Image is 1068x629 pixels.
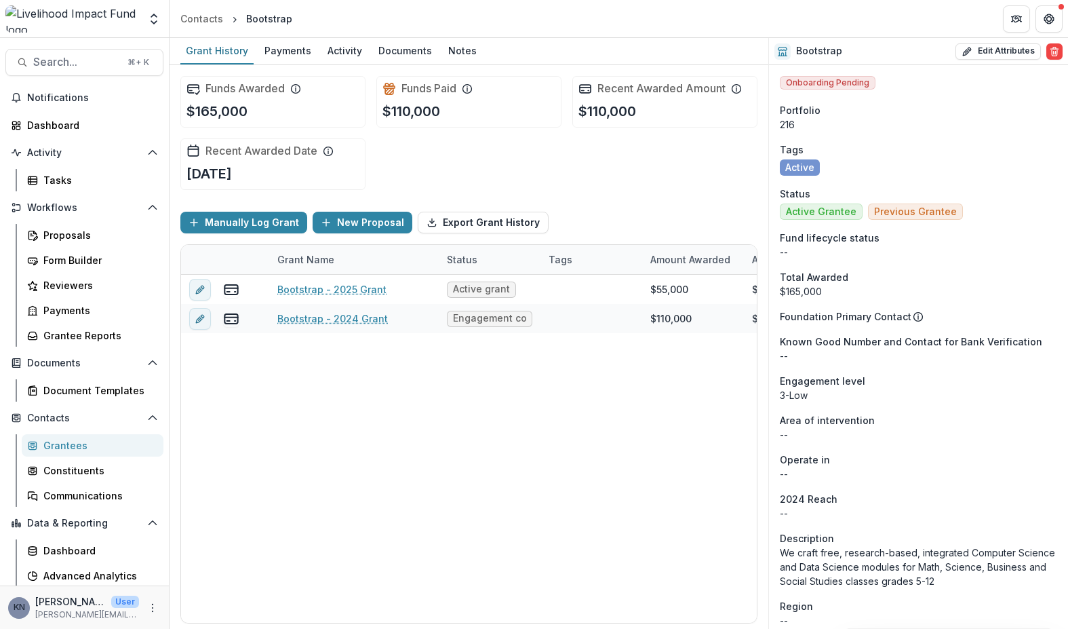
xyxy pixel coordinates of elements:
[955,43,1041,60] button: Edit Attributes
[642,245,744,274] div: Amount Awarded
[205,82,285,95] h2: Funds Awarded
[259,38,317,64] a: Payments
[27,92,158,104] span: Notifications
[22,539,163,562] a: Dashboard
[780,187,810,201] span: Status
[642,252,738,267] div: Amount Awarded
[322,41,368,60] div: Activity
[5,197,163,218] button: Open Workflows
[780,492,837,506] span: 2024 Reach
[43,253,153,267] div: Form Builder
[22,169,163,191] a: Tasks
[780,142,804,157] span: Tags
[22,274,163,297] a: Reviewers
[443,41,482,60] div: Notes
[189,279,211,301] button: edit
[578,101,636,121] p: $110,000
[27,202,142,214] span: Workflows
[780,427,1057,442] p: --
[780,413,875,427] span: Area of intervention
[111,596,139,608] p: User
[22,224,163,246] a: Proposals
[205,145,317,157] h2: Recent Awarded Date
[780,245,1057,259] p: --
[780,103,820,117] span: Portfolio
[373,38,437,64] a: Documents
[453,313,526,324] span: Engagement completed
[780,349,1057,363] p: --
[752,252,812,267] p: Amount Paid
[786,206,856,218] span: Active Grantee
[540,245,642,274] div: Tags
[752,282,764,297] div: $0
[5,5,139,33] img: Livelihood Impact Fund logo
[780,284,1057,299] div: $165,000
[22,379,163,402] a: Document Templates
[186,101,248,121] p: $165,000
[22,565,163,587] a: Advanced Analytics
[780,309,911,324] p: Foundation Primary Contact
[650,311,692,326] div: $110,000
[27,118,153,132] div: Dashboard
[189,308,211,330] button: edit
[125,55,152,70] div: ⌘ + K
[418,212,549,233] button: Export Grant History
[1003,5,1030,33] button: Partners
[780,546,1057,588] p: We craft free, research-based, integrated Computer Science and Data Science modules for Math, Sci...
[22,299,163,322] a: Payments
[780,374,865,388] span: Engagement level
[246,12,292,26] div: Bootstrap
[1035,5,1063,33] button: Get Help
[27,358,142,369] span: Documents
[223,311,239,327] button: view-payments
[780,467,1057,481] p: --
[780,270,848,284] span: Total Awarded
[43,228,153,242] div: Proposals
[785,162,814,174] span: Active
[752,311,793,326] div: $110,000
[22,459,163,482] a: Constituents
[43,489,153,503] div: Communications
[144,5,163,33] button: Open entity switcher
[780,599,813,613] span: Region
[22,324,163,347] a: Grantee Reports
[14,603,25,612] div: Katrina Ngo
[33,56,119,69] span: Search...
[5,407,163,429] button: Open Contacts
[43,544,153,558] div: Dashboard
[597,82,726,95] h2: Recent Awarded Amount
[27,413,142,424] span: Contacts
[322,38,368,64] a: Activity
[780,117,1057,132] p: 216
[43,173,153,187] div: Tasks
[22,434,163,457] a: Grantees
[439,245,540,274] div: Status
[43,463,153,478] div: Constituents
[180,38,254,64] a: Grant History
[744,245,846,274] div: Amount Paid
[27,147,142,159] span: Activity
[780,388,1057,402] p: 3-Low
[780,231,879,245] span: Fund lifecycle status
[186,164,232,184] p: [DATE]
[269,245,439,274] div: Grant Name
[35,594,106,609] p: [PERSON_NAME]
[5,87,163,109] button: Notifications
[780,531,834,546] span: Description
[5,512,163,534] button: Open Data & Reporting
[650,282,688,297] div: $55,000
[1046,43,1063,60] button: Delete
[780,613,1057,628] p: --
[269,252,342,267] div: Grant Name
[22,484,163,507] a: Communications
[43,569,153,583] div: Advanced Analytics
[223,282,239,298] button: view-payments
[5,114,163,136] a: Dashboard
[43,328,153,343] div: Grantee Reports
[43,278,153,292] div: Reviewers
[144,600,161,616] button: More
[22,249,163,271] a: Form Builder
[43,383,153,398] div: Document Templates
